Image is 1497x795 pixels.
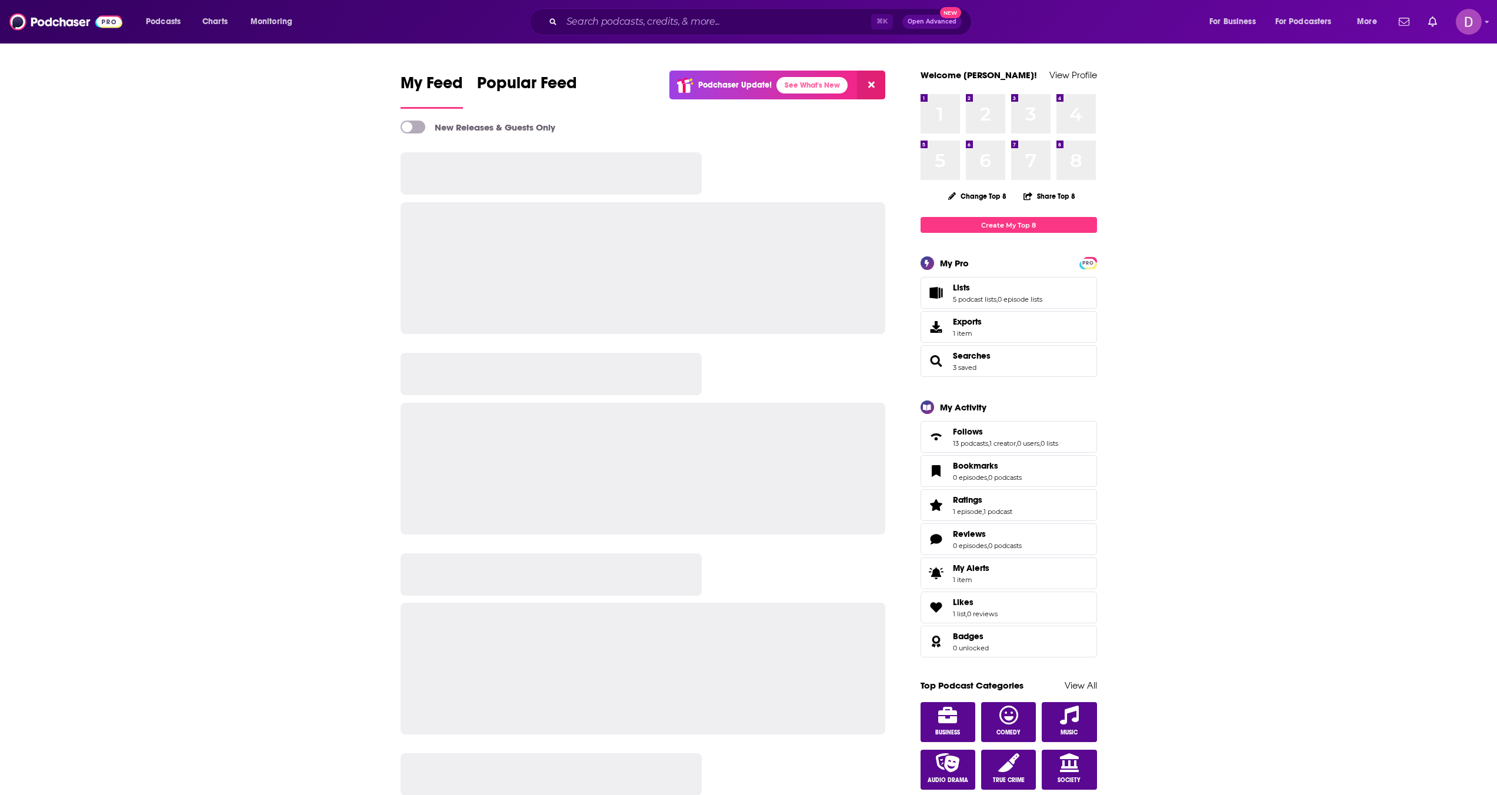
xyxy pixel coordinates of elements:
[1061,729,1078,736] span: Music
[953,426,983,437] span: Follows
[953,439,988,447] a: 13 podcasts
[953,282,1042,293] a: Lists
[940,258,969,269] div: My Pro
[921,69,1037,81] a: Welcome [PERSON_NAME]!
[925,565,948,582] span: My Alerts
[541,8,983,35] div: Search podcasts, credits, & more...
[1423,12,1442,32] a: Show notifications dropdown
[1016,439,1017,447] span: ,
[146,14,181,30] span: Podcasts
[953,316,982,327] span: Exports
[921,311,1097,343] a: Exports
[925,463,948,479] a: Bookmarks
[562,12,871,31] input: Search podcasts, credits, & more...
[953,460,1022,471] a: Bookmarks
[996,729,1021,736] span: Comedy
[1058,777,1081,784] span: Society
[935,729,960,736] span: Business
[1039,439,1041,447] span: ,
[981,702,1036,742] a: Comedy
[953,529,986,539] span: Reviews
[988,439,989,447] span: ,
[925,353,948,369] a: Searches
[251,14,292,30] span: Monitoring
[202,14,228,30] span: Charts
[1041,439,1058,447] a: 0 lists
[1201,12,1271,31] button: open menu
[953,529,1022,539] a: Reviews
[925,429,948,445] a: Follows
[953,495,982,505] span: Ratings
[401,73,463,100] span: My Feed
[925,531,948,547] a: Reviews
[988,542,1022,550] a: 0 podcasts
[953,563,989,573] span: My Alerts
[1065,680,1097,691] a: View All
[921,277,1097,309] span: Lists
[1023,185,1076,208] button: Share Top 8
[1042,702,1097,742] a: Music
[138,12,196,31] button: open menu
[477,73,577,100] span: Popular Feed
[966,610,967,618] span: ,
[921,680,1023,691] a: Top Podcast Categories
[401,73,463,109] a: My Feed
[953,282,970,293] span: Lists
[477,73,577,109] a: Popular Feed
[925,599,948,616] a: Likes
[921,702,976,742] a: Business
[871,14,893,29] span: ⌘ K
[921,592,1097,623] span: Likes
[1357,14,1377,30] span: More
[1017,439,1039,447] a: 0 users
[996,295,998,303] span: ,
[1049,69,1097,81] a: View Profile
[987,542,988,550] span: ,
[1042,750,1097,790] a: Society
[953,644,989,652] a: 0 unlocked
[953,597,973,607] span: Likes
[925,497,948,513] a: Ratings
[983,507,1012,516] a: 1 podcast
[921,489,1097,521] span: Ratings
[242,12,308,31] button: open menu
[902,15,962,29] button: Open AdvancedNew
[953,507,982,516] a: 1 episode
[1394,12,1414,32] a: Show notifications dropdown
[981,750,1036,790] a: True Crime
[953,329,982,338] span: 1 item
[1456,9,1482,35] button: Show profile menu
[921,557,1097,589] a: My Alerts
[953,473,987,482] a: 0 episodes
[989,439,1016,447] a: 1 creator
[1456,9,1482,35] span: Logged in as donovan
[928,777,968,784] span: Audio Drama
[967,610,998,618] a: 0 reviews
[195,12,235,31] a: Charts
[953,350,991,361] a: Searches
[1209,14,1256,30] span: For Business
[953,295,996,303] a: 5 podcast lists
[925,319,948,335] span: Exports
[925,285,948,301] a: Lists
[401,121,555,133] a: New Releases & Guests Only
[921,217,1097,233] a: Create My Top 8
[953,363,976,372] a: 3 saved
[953,542,987,550] a: 0 episodes
[953,597,998,607] a: Likes
[993,777,1025,784] span: True Crime
[1275,14,1332,30] span: For Podcasters
[921,421,1097,453] span: Follows
[953,576,989,584] span: 1 item
[953,426,1058,437] a: Follows
[953,495,1012,505] a: Ratings
[953,631,989,642] a: Badges
[987,473,988,482] span: ,
[9,11,122,33] img: Podchaser - Follow, Share and Rate Podcasts
[953,610,966,618] a: 1 list
[921,750,976,790] a: Audio Drama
